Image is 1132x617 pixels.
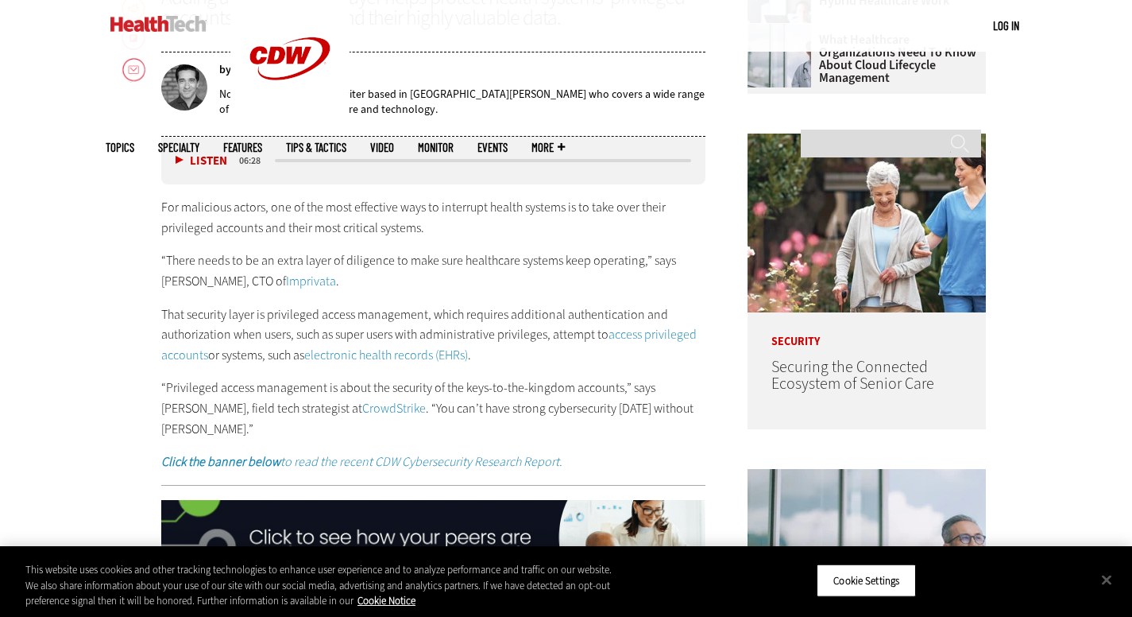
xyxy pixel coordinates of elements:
[993,17,1019,34] div: User menu
[161,453,562,470] em: to read the recent CDW Cybersecurity Research Report.
[230,105,350,122] a: CDW
[1089,562,1124,597] button: Close
[362,400,426,417] a: CrowdStrike
[106,142,134,153] span: Topics
[223,142,262,153] a: Features
[161,453,280,470] strong: Click the banner below
[158,142,199,153] span: Specialty
[161,326,697,363] a: access privileged accounts
[748,312,986,347] p: Security
[993,18,1019,33] a: Log in
[304,347,468,363] a: electronic health records (EHRs)
[25,562,623,609] div: This website uses cookies and other tracking technologies to enhance user experience and to analy...
[286,273,336,289] a: Imprivata
[477,142,508,153] a: Events
[161,250,706,291] p: “There needs to be an extra layer of diligence to make sure healthcare systems keep operating,” s...
[161,197,706,238] p: For malicious actors, one of the most effective ways to interrupt health systems is to take over ...
[161,500,706,594] img: x_security_q325_animated_click_desktop_03
[110,16,207,32] img: Home
[418,142,454,153] a: MonITor
[771,356,934,394] a: Securing the Connected Ecosystem of Senior Care
[531,142,565,153] span: More
[748,134,986,312] img: nurse walks with senior woman through a garden
[161,453,562,470] a: Click the banner belowto read the recent CDW Cybersecurity Research Report.
[370,142,394,153] a: Video
[161,305,706,366] p: That security layer is privileged access management, which requires additional authentication and...
[817,564,916,597] button: Cookie Settings
[286,142,346,153] a: Tips & Tactics
[357,594,415,607] a: More information about your privacy
[161,378,706,439] p: “Privileged access management is about the security of the keys-to-the-kingdom accounts,” says [P...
